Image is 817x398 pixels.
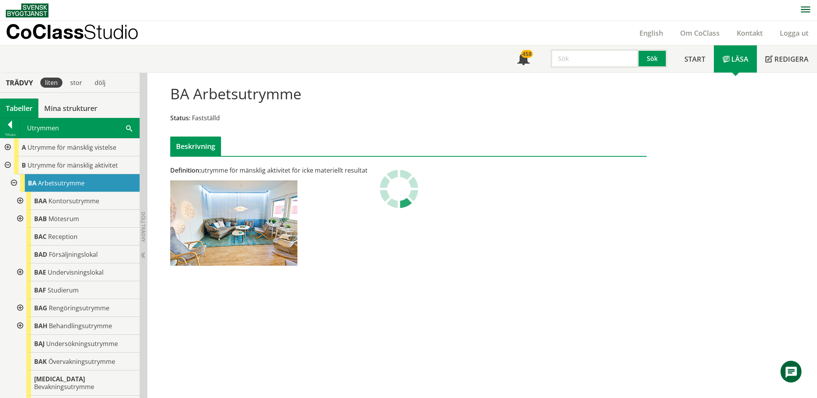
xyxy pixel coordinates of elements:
a: Start [676,45,714,73]
span: BAF [34,286,46,294]
span: Start [684,54,705,64]
div: liten [40,78,62,88]
span: Studio [84,20,138,43]
span: Redigera [774,54,808,64]
span: Övervakningsutrymme [48,357,115,366]
div: Utrymmen [20,118,139,138]
span: Definition: [170,166,201,175]
div: 458 [521,50,533,58]
img: ba-arbetsrum-1.jpg [170,180,297,266]
p: CoClass [6,27,138,36]
div: Trädvy [2,78,37,87]
span: BAE [34,268,46,277]
span: Utrymme för mänsklig aktivitet [28,161,118,170]
img: Laddar [380,170,418,208]
span: Undervisningslokal [48,268,104,277]
span: BAK [34,357,47,366]
div: dölj [90,78,110,88]
span: BA [28,179,36,187]
span: Rengöringsutrymme [49,304,109,312]
div: stor [66,78,87,88]
input: Sök [551,49,639,68]
span: Fastställd [192,114,220,122]
span: BAJ [34,339,45,348]
a: CoClassStudio [6,21,155,45]
span: Behandlingsutrymme [49,322,112,330]
a: Om CoClass [672,28,728,38]
span: BAH [34,322,47,330]
span: BAC [34,232,47,241]
span: [MEDICAL_DATA] [34,375,85,383]
span: Reception [48,232,78,241]
a: Redigera [757,45,817,73]
div: utrymme för mänsklig aktivitet för icke materiellt resultat [170,166,484,175]
a: Logga ut [771,28,817,38]
a: 458 [509,45,538,73]
span: B [22,161,26,170]
span: A [22,143,26,152]
img: Svensk Byggtjänst [6,3,48,17]
div: Beskrivning [170,137,221,156]
div: Tillbaka [0,132,20,138]
span: Studierum [48,286,79,294]
span: Mötesrum [48,215,79,223]
a: Kontakt [728,28,771,38]
span: Dölj trädvy [140,212,147,242]
h1: BA Arbetsutrymme [170,85,301,102]
span: Undersökningsutrymme [46,339,118,348]
span: BAB [34,215,47,223]
span: Läsa [731,54,748,64]
span: Notifikationer [517,54,530,66]
span: Försäljningslokal [49,250,98,259]
span: Status: [170,114,190,122]
span: Utrymme för mänsklig vistelse [28,143,116,152]
span: Bevakningsutrymme [34,382,94,391]
span: BAG [34,304,47,312]
a: English [631,28,672,38]
button: Sök [639,49,667,68]
a: Läsa [714,45,757,73]
span: Kontorsutrymme [48,197,99,205]
a: Mina strukturer [38,99,103,118]
span: Sök i tabellen [126,124,132,132]
span: BAD [34,250,47,259]
span: BAA [34,197,47,205]
span: Arbetsutrymme [38,179,85,187]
